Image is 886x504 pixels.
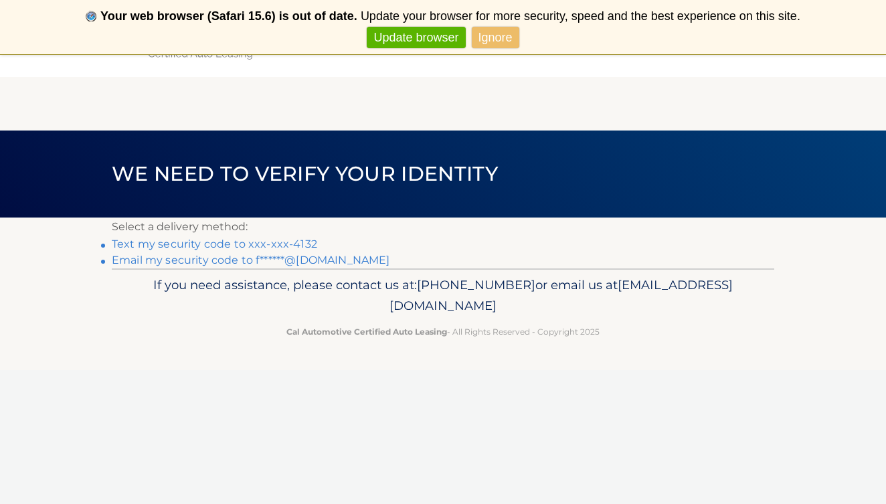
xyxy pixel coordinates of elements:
span: Update your browser for more security, speed and the best experience on this site. [361,9,800,23]
p: Select a delivery method: [112,218,774,236]
a: Update browser [367,27,465,49]
p: - All Rights Reserved - Copyright 2025 [120,325,766,339]
span: [PHONE_NUMBER] [417,277,535,292]
b: Your web browser (Safari 15.6) is out of date. [100,9,357,23]
p: If you need assistance, please contact us at: or email us at [120,274,766,317]
strong: Cal Automotive Certified Auto Leasing [286,327,447,337]
a: Ignore [472,27,519,49]
a: Text my security code to xxx-xxx-4132 [112,238,317,250]
span: We need to verify your identity [112,161,498,186]
a: Email my security code to f******@[DOMAIN_NAME] [112,254,390,266]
